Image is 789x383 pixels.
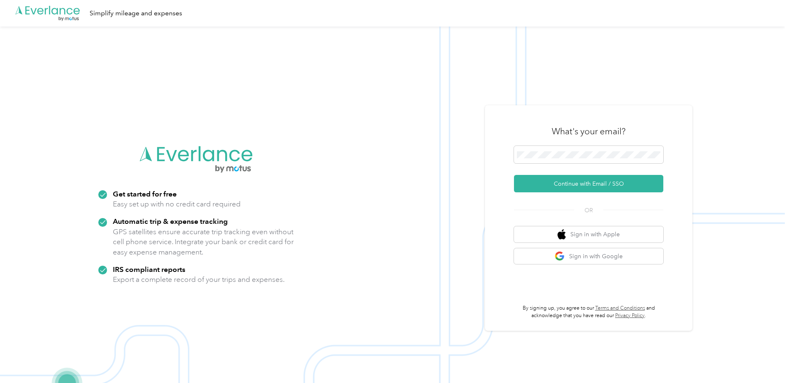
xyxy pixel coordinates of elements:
[514,305,663,319] p: By signing up, you agree to our and acknowledge that you have read our .
[113,265,185,274] strong: IRS compliant reports
[555,251,565,262] img: google logo
[743,337,789,383] iframe: Everlance-gr Chat Button Frame
[615,313,645,319] a: Privacy Policy
[514,248,663,264] button: google logoSign in with Google
[113,189,177,198] strong: Get started for free
[113,227,294,257] p: GPS satellites ensure accurate trip tracking even without cell phone service. Integrate your bank...
[514,175,663,192] button: Continue with Email / SSO
[90,8,182,19] div: Simplify mileage and expenses
[113,274,285,285] p: Export a complete record of your trips and expenses.
[113,199,241,209] p: Easy set up with no credit card required
[558,229,566,240] img: apple logo
[514,226,663,242] button: apple logoSign in with Apple
[113,217,228,225] strong: Automatic trip & expense tracking
[552,126,626,137] h3: What's your email?
[595,305,645,311] a: Terms and Conditions
[574,206,603,215] span: OR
